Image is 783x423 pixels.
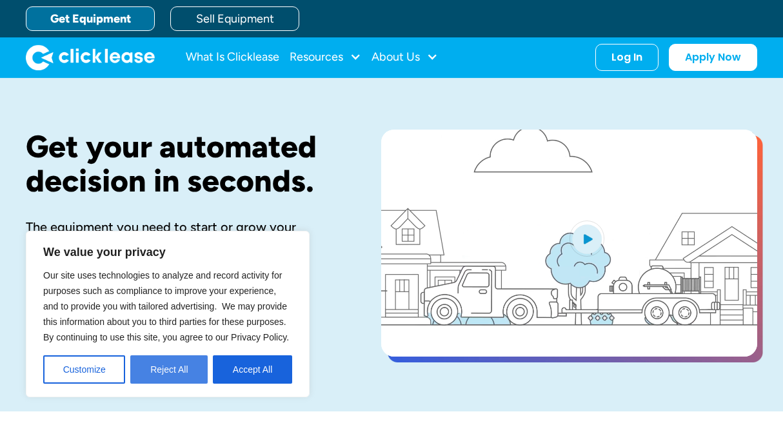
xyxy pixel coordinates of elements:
div: We value your privacy [26,231,310,397]
a: Apply Now [669,44,757,71]
div: Log In [611,51,642,64]
button: Customize [43,355,125,384]
p: We value your privacy [43,244,292,260]
div: The equipment you need to start or grow your business is now affordable with Clicklease. [26,219,340,252]
a: Get Equipment [26,6,155,31]
a: open lightbox [381,130,757,357]
img: Blue play button logo on a light blue circular background [570,221,604,257]
button: Reject All [130,355,208,384]
a: home [26,44,155,70]
button: Accept All [213,355,292,384]
h1: Get your automated decision in seconds. [26,130,340,198]
a: What Is Clicklease [186,44,279,70]
span: Our site uses technologies to analyze and record activity for purposes such as compliance to impr... [43,270,289,342]
a: Sell Equipment [170,6,299,31]
img: Clicklease logo [26,44,155,70]
div: About Us [372,44,438,70]
div: Resources [290,44,361,70]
